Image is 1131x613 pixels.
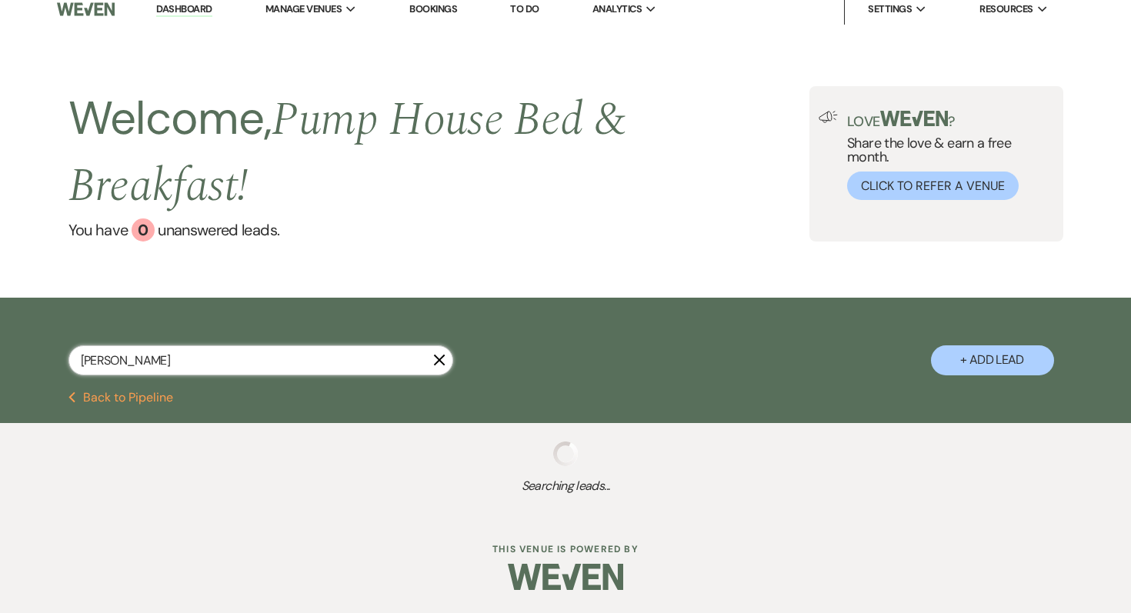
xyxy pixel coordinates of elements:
[132,218,155,242] div: 0
[510,2,539,15] a: To Do
[68,391,174,404] button: Back to Pipeline
[68,85,627,222] span: Pump House Bed & Breakfast !
[847,172,1019,200] button: Click to Refer a Venue
[819,111,838,123] img: loud-speaker-illustration.svg
[508,550,623,604] img: Weven Logo
[409,2,457,15] a: Bookings
[553,441,578,466] img: loading spinner
[847,111,1053,128] p: Love ?
[868,2,912,17] span: Settings
[68,218,810,242] a: You have 0 unanswered leads.
[156,2,212,17] a: Dashboard
[265,2,342,17] span: Manage Venues
[592,2,642,17] span: Analytics
[68,86,810,218] h2: Welcome,
[979,2,1033,17] span: Resources
[68,345,453,375] input: Search by name, event date, email address or phone number
[880,111,949,126] img: weven-logo-green.svg
[838,111,1053,200] div: Share the love & earn a free month.
[57,477,1075,495] span: Searching leads...
[931,345,1054,375] button: + Add Lead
